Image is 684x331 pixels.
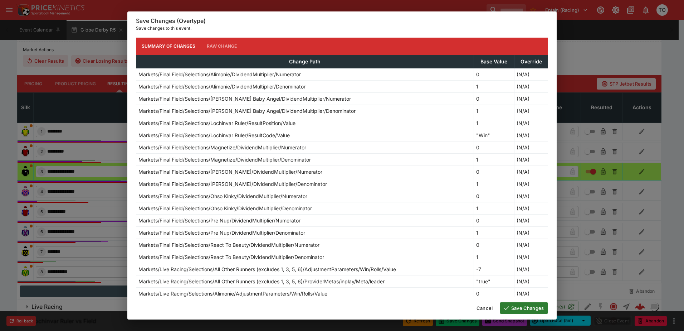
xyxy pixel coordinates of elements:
[514,178,548,190] td: (N/A)
[514,263,548,275] td: (N/A)
[138,83,306,90] p: Markets/Final Field/Selections/Alimonie/DividendMultiplier/Denominator
[138,278,385,285] p: Markets/Live Racing/Selections/All Other Runners (excludes 1, 3, 5, 6)/ProviderMetas/inplay/Meta/...
[138,156,311,163] p: Markets/Final Field/Selections/Magnetize/DividendMultiplier/Denominator
[474,226,514,239] td: 1
[514,287,548,299] td: (N/A)
[136,17,548,25] h6: Save Changes (Overtype)
[138,253,324,261] p: Markets/Final Field/Selections/React To Beauty/DividendMultiplier/Denominator
[514,251,548,263] td: (N/A)
[138,265,396,273] p: Markets/Live Racing/Selections/All Other Runners (excludes 1, 3, 5, 6)/AdjustmentParameters/Win/R...
[138,168,322,176] p: Markets/Final Field/Selections/[PERSON_NAME]/DividendMultiplier/Numerator
[138,107,356,115] p: Markets/Final Field/Selections/[PERSON_NAME] Baby Angel/DividendMultiplier/Denominator
[514,202,548,214] td: (N/A)
[138,95,351,102] p: Markets/Final Field/Selections/[PERSON_NAME] Baby Angel/DividendMultiplier/Numerator
[474,202,514,214] td: 1
[474,178,514,190] td: 1
[474,287,514,299] td: 0
[474,105,514,117] td: 1
[474,165,514,178] td: 0
[138,180,327,188] p: Markets/Final Field/Selections/[PERSON_NAME]/DividendMultiplier/Denominator
[514,275,548,287] td: (N/A)
[474,190,514,202] td: 0
[474,117,514,129] td: 1
[138,71,301,78] p: Markets/Final Field/Selections/Alimonie/DividendMultiplier/Numerator
[514,214,548,226] td: (N/A)
[138,192,307,200] p: Markets/Final Field/Selections/Ohso Kinky/DividendMultiplier/Numerator
[474,153,514,165] td: 1
[514,80,548,92] td: (N/A)
[514,239,548,251] td: (N/A)
[514,153,548,165] td: (N/A)
[138,229,305,236] p: Markets/Final Field/Selections/Pre Nup/DividendMultiplier/Denominator
[514,165,548,178] td: (N/A)
[474,68,514,80] td: 0
[514,226,548,239] td: (N/A)
[514,68,548,80] td: (N/A)
[138,119,295,127] p: Markets/Final Field/Selections/Lochinvar Ruler/ResultPosition/Value
[138,131,290,139] p: Markets/Final Field/Selections/Lochinvar Ruler/ResultCode/Value
[201,38,243,55] button: Raw Change
[474,251,514,263] td: 1
[474,55,514,68] th: Base Value
[472,302,497,314] button: Cancel
[474,92,514,105] td: 0
[136,55,474,68] th: Change Path
[474,214,514,226] td: 0
[474,239,514,251] td: 0
[514,105,548,117] td: (N/A)
[136,38,201,55] button: Summary of Changes
[474,129,514,141] td: "Win"
[514,129,548,141] td: (N/A)
[514,92,548,105] td: (N/A)
[474,275,514,287] td: "true"
[514,55,548,68] th: Override
[138,290,327,297] p: Markets/Live Racing/Selections/Alimonie/AdjustmentParameters/Win/Rolls/Value
[138,241,319,249] p: Markets/Final Field/Selections/React To Beauty/DividendMultiplier/Numerator
[474,141,514,153] td: 0
[514,117,548,129] td: (N/A)
[500,302,548,314] button: Save Changes
[474,263,514,275] td: -7
[138,144,306,151] p: Markets/Final Field/Selections/Magnetize/DividendMultiplier/Numerator
[138,205,312,212] p: Markets/Final Field/Selections/Ohso Kinky/DividendMultiplier/Denominator
[136,25,548,32] p: Save changes to this event.
[138,217,301,224] p: Markets/Final Field/Selections/Pre Nup/DividendMultiplier/Numerator
[474,80,514,92] td: 1
[514,190,548,202] td: (N/A)
[514,141,548,153] td: (N/A)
